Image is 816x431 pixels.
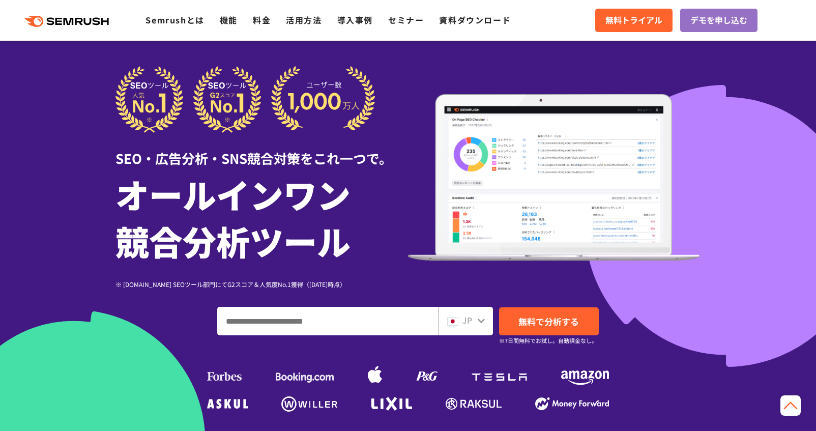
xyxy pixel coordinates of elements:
[605,14,662,27] span: 無料トライアル
[145,14,204,26] a: Semrushとは
[115,133,408,168] div: SEO・広告分析・SNS競合対策をこれ一つで。
[680,9,757,32] a: デモを申し込む
[115,170,408,264] h1: オールインワン 競合分析ツール
[115,279,408,289] div: ※ [DOMAIN_NAME] SEOツール部門にてG2スコア＆人気度No.1獲得（[DATE]時点）
[690,14,747,27] span: デモを申し込む
[253,14,271,26] a: 料金
[462,314,472,326] span: JP
[388,14,424,26] a: セミナー
[218,307,438,335] input: ドメイン、キーワードまたはURLを入力してください
[518,315,579,328] span: 無料で分析する
[595,9,673,32] a: 無料トライアル
[286,14,322,26] a: 活用方法
[439,14,511,26] a: 資料ダウンロード
[499,307,599,335] a: 無料で分析する
[220,14,238,26] a: 機能
[337,14,373,26] a: 導入事例
[499,336,597,346] small: ※7日間無料でお試し。自動課金なし。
